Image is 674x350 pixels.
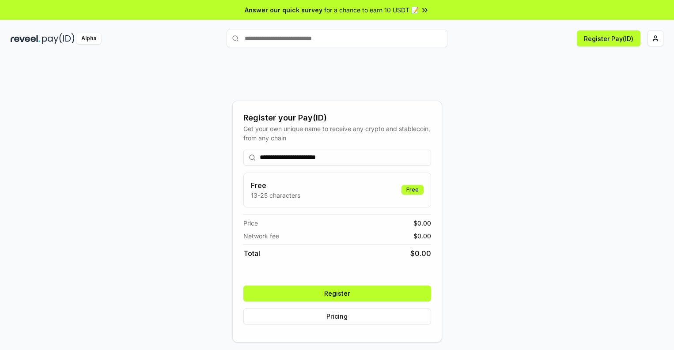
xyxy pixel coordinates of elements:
[11,33,40,44] img: reveel_dark
[243,112,431,124] div: Register your Pay(ID)
[243,309,431,324] button: Pricing
[577,30,640,46] button: Register Pay(ID)
[243,286,431,301] button: Register
[413,218,431,228] span: $ 0.00
[243,124,431,143] div: Get your own unique name to receive any crypto and stablecoin, from any chain
[251,180,300,191] h3: Free
[413,231,431,241] span: $ 0.00
[76,33,101,44] div: Alpha
[410,248,431,259] span: $ 0.00
[243,218,258,228] span: Price
[243,231,279,241] span: Network fee
[243,248,260,259] span: Total
[251,191,300,200] p: 13-25 characters
[324,5,419,15] span: for a chance to earn 10 USDT 📝
[42,33,75,44] img: pay_id
[245,5,322,15] span: Answer our quick survey
[401,185,424,195] div: Free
